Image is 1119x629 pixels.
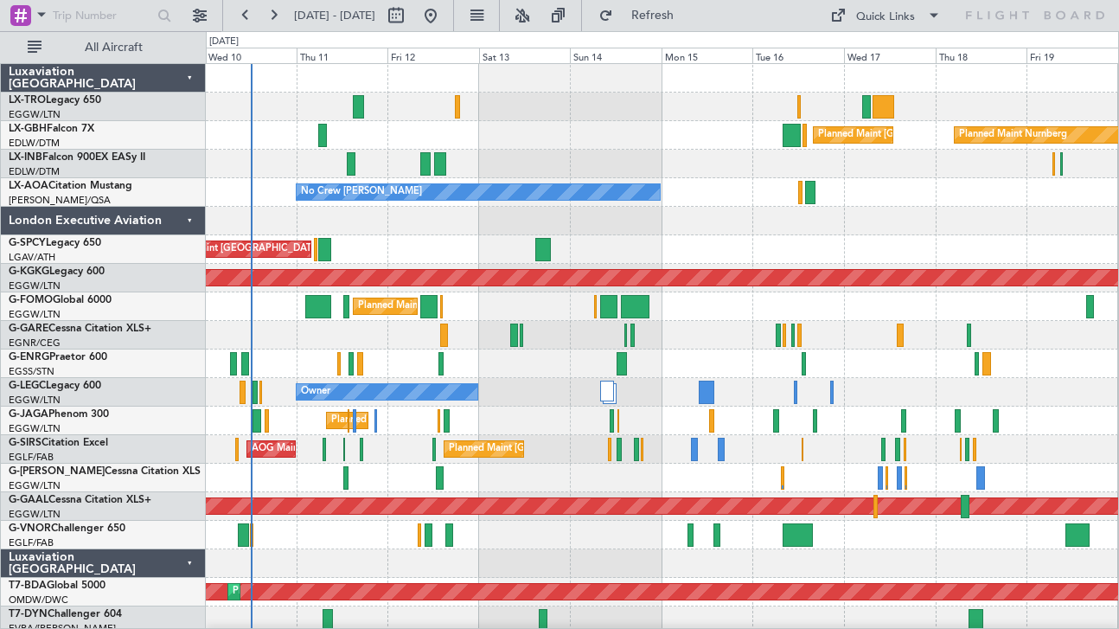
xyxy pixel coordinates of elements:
span: LX-AOA [9,181,48,191]
a: EGGW/LTN [9,394,61,407]
a: G-KGKGLegacy 600 [9,266,105,277]
a: LX-INBFalcon 900EX EASy II [9,152,145,163]
div: Planned Maint [GEOGRAPHIC_DATA] ([GEOGRAPHIC_DATA]) [449,436,721,462]
span: G-KGKG [9,266,49,277]
span: T7-DYN [9,609,48,619]
div: Planned Maint Nurnberg [959,122,1067,148]
span: G-ENRG [9,352,49,363]
span: LX-GBH [9,124,47,134]
div: Wed 17 [844,48,936,63]
span: Refresh [617,10,689,22]
input: Trip Number [53,3,152,29]
div: No Crew [PERSON_NAME] [301,179,422,205]
a: G-GAALCessna Citation XLS+ [9,495,151,505]
div: Thu 18 [936,48,1027,63]
span: LX-TRO [9,95,46,106]
div: Wed 10 [205,48,297,63]
a: EGGW/LTN [9,279,61,292]
a: T7-BDAGlobal 5000 [9,581,106,591]
div: Thu 11 [297,48,388,63]
a: G-[PERSON_NAME]Cessna Citation XLS [9,466,201,477]
a: EGSS/STN [9,365,54,378]
a: EGNR/CEG [9,337,61,350]
span: G-FOMO [9,295,53,305]
div: [DATE] [209,35,239,49]
div: Fri 12 [387,48,479,63]
a: EGGW/LTN [9,422,61,435]
span: T7-BDA [9,581,47,591]
a: OMDW/DWC [9,594,68,607]
div: Tue 16 [752,48,844,63]
div: AOG Maint [PERSON_NAME] [252,436,383,462]
a: T7-DYNChallenger 604 [9,609,122,619]
div: Planned Maint [GEOGRAPHIC_DATA] ([GEOGRAPHIC_DATA]) [818,122,1090,148]
a: EGGW/LTN [9,308,61,321]
a: EGGW/LTN [9,508,61,521]
a: LX-AOACitation Mustang [9,181,132,191]
button: Quick Links [822,2,950,29]
div: Quick Links [856,9,915,26]
span: G-LEGC [9,381,46,391]
a: G-FOMOGlobal 6000 [9,295,112,305]
a: EGLF/FAB [9,451,54,464]
div: Owner [301,379,330,405]
button: All Aircraft [19,34,188,61]
a: G-VNORChallenger 650 [9,523,125,534]
a: EGLF/FAB [9,536,54,549]
span: G-SPCY [9,238,46,248]
div: Planned Maint [GEOGRAPHIC_DATA] ([GEOGRAPHIC_DATA]) [358,293,630,319]
span: G-SIRS [9,438,42,448]
span: [DATE] - [DATE] [294,8,375,23]
a: EGGW/LTN [9,479,61,492]
span: LX-INB [9,152,42,163]
span: G-GARE [9,324,48,334]
span: G-GAAL [9,495,48,505]
a: G-SPCYLegacy 650 [9,238,101,248]
div: Planned Maint [GEOGRAPHIC_DATA] ([GEOGRAPHIC_DATA]) [331,408,604,433]
a: [PERSON_NAME]/QSA [9,194,111,207]
a: EDLW/DTM [9,137,60,150]
div: Sat 13 [479,48,571,63]
a: G-ENRGPraetor 600 [9,352,107,363]
span: G-VNOR [9,523,51,534]
a: G-LEGCLegacy 600 [9,381,101,391]
div: Mon 15 [662,48,753,63]
div: Unplanned Maint [GEOGRAPHIC_DATA] ([PERSON_NAME] Intl) [143,236,423,262]
a: G-JAGAPhenom 300 [9,409,109,420]
span: G-[PERSON_NAME] [9,466,105,477]
span: G-JAGA [9,409,48,420]
a: LX-GBHFalcon 7X [9,124,94,134]
a: G-GARECessna Citation XLS+ [9,324,151,334]
a: EGGW/LTN [9,108,61,121]
a: G-SIRSCitation Excel [9,438,108,448]
button: Refresh [591,2,694,29]
a: LX-TROLegacy 650 [9,95,101,106]
div: Planned Maint Dubai (Al Maktoum Intl) [233,579,403,605]
span: All Aircraft [45,42,182,54]
div: Sun 14 [570,48,662,63]
a: LGAV/ATH [9,251,55,264]
a: EDLW/DTM [9,165,60,178]
div: Fri 19 [1026,48,1118,63]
